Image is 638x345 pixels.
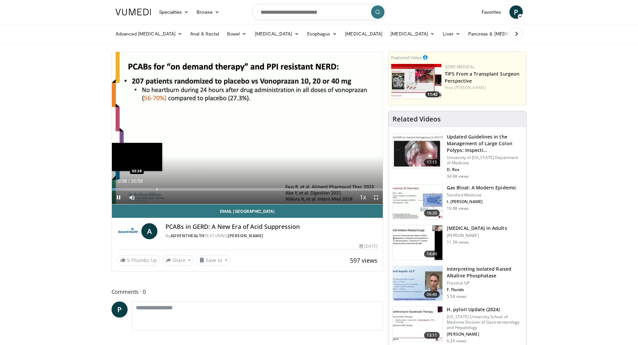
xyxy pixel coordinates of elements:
p: [PERSON_NAME] [447,332,522,337]
h3: [MEDICAL_DATA] in Adults [447,225,507,232]
h3: Gas Bloat: A Modern Epidemic [447,184,516,191]
img: 11950cd4-d248-4755-8b98-ec337be04c84.150x105_q85_crop-smart_upscale.jpg [393,225,442,260]
span: 11:42 [425,91,440,97]
span: 0:06 [118,178,127,184]
img: 480ec31d-e3c1-475b-8289-0a0659db689a.150x105_q85_crop-smart_upscale.jpg [393,185,442,220]
span: 13:11 [424,332,440,339]
span: 06:40 [424,291,440,298]
p: [US_STATE] University School of Medicine Division of Gastroenterology and Hepatology [447,314,522,330]
a: Gore Medical [445,64,475,70]
span: 20:58 [131,178,143,184]
h4: Related Videos [393,115,441,123]
p: 11.5K views [447,240,469,245]
a: 06:40 Interpreting Isolated Raised Alkaline Phosphatase Practical GP F. Florido 5.5K views [393,266,522,301]
span: 597 views [350,256,377,264]
img: AdventHealth [117,223,139,239]
a: [MEDICAL_DATA] [386,27,439,40]
p: F. Florido [447,287,522,292]
h3: Interpreting Isolated Raised Alkaline Phosphatase [447,266,522,279]
a: [MEDICAL_DATA] [251,27,303,40]
div: By FEATURING [165,233,378,239]
p: 34.6K views [447,174,469,179]
img: VuMedi Logo [116,9,151,15]
span: 14:49 [424,251,440,257]
a: 17:15 Updated Guidelines in the Management of Large Colon Polyps: Inspecti… University of [US_STA... [393,134,522,179]
button: Save to [196,255,230,266]
a: Esophagus [303,27,341,40]
a: 13:11 H. pylori Update (2024) [US_STATE] University School of Medicine Division of Gastroenterolo... [393,306,522,344]
p: I. [PERSON_NAME] [447,199,516,204]
a: [PERSON_NAME] [454,85,486,90]
small: Featured Video [391,55,422,61]
button: Mute [125,191,139,204]
span: Comments 0 [112,287,383,296]
video-js: Video Player [112,52,383,204]
button: Pause [112,191,125,204]
a: 5 Thumbs Up [117,255,160,265]
p: D. Rex [447,167,522,172]
input: Search topics, interventions [252,4,386,20]
a: Browse [193,5,223,19]
div: Progress Bar [112,188,383,191]
h4: PCABs in GERD: A New Era of Acid Suppression [165,223,378,231]
p: 19.8K views [447,206,469,211]
a: Bowel [223,27,251,40]
img: 94cbdef1-8024-4923-aeed-65cc31b5ce88.150x105_q85_crop-smart_upscale.jpg [393,307,442,341]
p: Practical GP [447,280,522,286]
a: Specialties [155,5,193,19]
h3: H. pylori Update (2024) [447,306,522,313]
span: 16:30 [424,210,440,217]
p: 5.5K views [447,294,467,299]
p: [PERSON_NAME] [447,233,507,238]
a: [MEDICAL_DATA] [341,27,386,40]
img: 6a4ee52d-0f16-480d-a1b4-8187386ea2ed.150x105_q85_crop-smart_upscale.jpg [393,266,442,301]
p: 6.2K views [447,338,467,344]
a: 14:49 [MEDICAL_DATA] in Adults [PERSON_NAME] 11.5K views [393,225,522,260]
a: Liver [439,27,464,40]
a: Advanced [MEDICAL_DATA] [112,27,187,40]
a: AdventHealth [170,233,205,239]
button: Share [163,255,194,266]
img: 4003d3dc-4d84-4588-a4af-bb6b84f49ae6.150x105_q85_crop-smart_upscale.jpg [391,64,441,99]
a: Email [GEOGRAPHIC_DATA] [112,204,383,218]
a: P [509,5,523,19]
div: [DATE] [359,243,377,249]
p: Stanford Medicine [447,192,516,198]
button: Playback Rate [356,191,369,204]
button: Fullscreen [369,191,383,204]
a: A [141,223,157,239]
a: Pancreas & [MEDICAL_DATA] [464,27,543,40]
a: [PERSON_NAME] [228,233,263,239]
p: University of [US_STATE] Department of Medicine [447,155,522,166]
a: 16:30 Gas Bloat: A Modern Epidemic Stanford Medicine I. [PERSON_NAME] 19.8K views [393,184,522,220]
a: Anal & Rectal [186,27,223,40]
h3: Updated Guidelines in the Management of Large Colon Polyps: Inspecti… [447,134,522,154]
span: 5 [127,257,130,263]
a: Favorites [478,5,505,19]
img: dfcfcb0d-b871-4e1a-9f0c-9f64970f7dd8.150x105_q85_crop-smart_upscale.jpg [393,134,442,169]
div: Feat. [445,85,523,91]
span: 17:15 [424,159,440,166]
span: / [129,178,130,184]
a: 11:42 [391,64,441,99]
a: TIPS From a Transplant Surgeon Perspective [445,71,519,84]
a: P [112,301,128,318]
